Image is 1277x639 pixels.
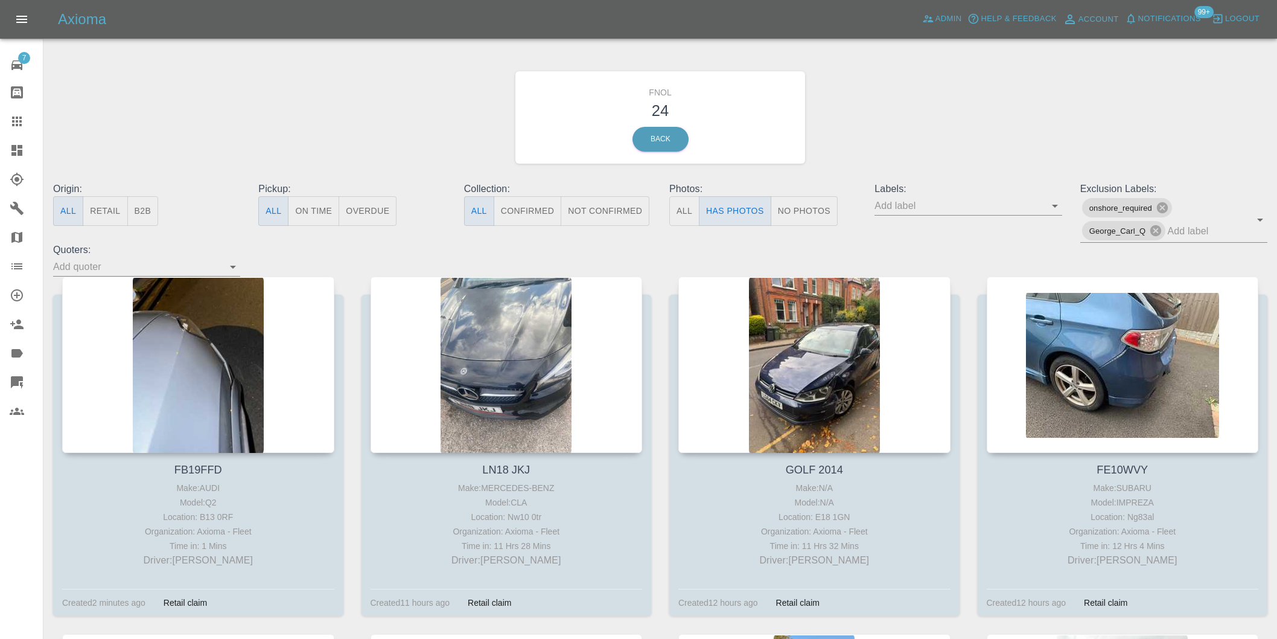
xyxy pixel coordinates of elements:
p: Driver: [PERSON_NAME] [681,553,947,568]
button: Confirmed [494,196,561,226]
button: Notifications [1122,10,1204,28]
div: Model: N/A [681,495,947,510]
div: Make: SUBARU [990,481,1256,495]
button: Retail [83,196,127,226]
div: Created 12 hours ago [987,596,1066,610]
div: Location: Nw10 0tr [374,510,640,524]
span: George_Carl_Q [1082,224,1153,238]
p: Labels: [874,182,1062,196]
p: Photos: [669,182,856,196]
div: Time in: 1 Mins [65,539,331,553]
div: Created 11 hours ago [371,596,450,610]
div: Time in: 12 Hrs 4 Mins [990,539,1256,553]
div: Retail claim [154,596,216,610]
div: Make: MERCEDES-BENZ [374,481,640,495]
span: Help & Feedback [981,12,1056,26]
div: Created 2 minutes ago [62,596,145,610]
div: Organization: Axioma - Fleet [990,524,1256,539]
a: Account [1060,10,1122,29]
div: Organization: Axioma - Fleet [65,524,331,539]
a: Back [632,127,689,152]
span: Logout [1225,12,1259,26]
span: onshore_required [1082,201,1159,215]
button: All [258,196,288,226]
button: Open [1046,197,1063,214]
div: Location: E18 1GN [681,510,947,524]
span: Admin [935,12,962,26]
span: Notifications [1138,12,1201,26]
button: On Time [288,196,339,226]
a: LN18 JKJ [482,464,530,476]
div: onshore_required [1082,198,1172,217]
button: All [669,196,699,226]
button: Has Photos [699,196,771,226]
button: All [53,196,83,226]
div: Time in: 11 Hrs 28 Mins [374,539,640,553]
div: Time in: 11 Hrs 32 Mins [681,539,947,553]
p: Quoters: [53,243,240,257]
div: Retail claim [459,596,520,610]
div: Retail claim [767,596,829,610]
p: Pickup: [258,182,445,196]
button: Logout [1209,10,1263,28]
h5: Axioma [58,10,106,29]
p: Exclusion Labels: [1080,182,1267,196]
input: Add label [874,196,1043,215]
div: Make: AUDI [65,481,331,495]
div: Created 12 hours ago [678,596,758,610]
span: 99+ [1194,6,1214,18]
div: Location: B13 0RF [65,510,331,524]
div: Model: IMPREZA [990,495,1256,510]
button: B2B [127,196,159,226]
span: Account [1078,13,1119,27]
div: Model: Q2 [65,495,331,510]
h3: 24 [524,99,797,122]
button: Help & Feedback [964,10,1059,28]
a: GOLF 2014 [786,464,843,476]
a: Admin [919,10,965,28]
input: Add quoter [53,257,222,276]
div: Organization: Axioma - Fleet [681,524,947,539]
div: Make: N/A [681,481,947,495]
span: 7 [18,52,30,64]
button: All [464,196,494,226]
h6: FNOL [524,80,797,99]
button: Open drawer [7,5,36,34]
button: Open [1252,211,1269,228]
div: Model: CLA [374,495,640,510]
a: FB19FFD [174,464,222,476]
button: No Photos [771,196,838,226]
button: Overdue [339,196,396,226]
div: Location: Ng83al [990,510,1256,524]
button: Not Confirmed [561,196,649,226]
p: Driver: [PERSON_NAME] [65,553,331,568]
p: Driver: [PERSON_NAME] [374,553,640,568]
button: Open [225,258,241,275]
p: Origin: [53,182,240,196]
div: George_Carl_Q [1082,221,1166,240]
div: Organization: Axioma - Fleet [374,524,640,539]
div: Retail claim [1075,596,1136,610]
p: Collection: [464,182,651,196]
p: Driver: [PERSON_NAME] [990,553,1256,568]
a: FE10WVY [1097,464,1148,476]
input: Add label [1167,222,1234,240]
